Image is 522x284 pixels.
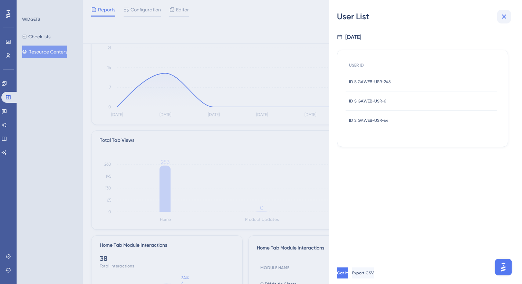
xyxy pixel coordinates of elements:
[349,98,386,104] span: ID SIGAWEB-USR-6
[352,267,374,278] button: Export CSV
[493,257,514,277] iframe: UserGuiding AI Assistant Launcher
[349,62,364,68] span: USER ID
[337,267,348,278] button: Got it
[352,270,374,276] span: Export CSV
[349,118,388,123] span: ID SIGAWEB-USR-64
[337,11,514,22] div: User List
[345,33,361,41] div: [DATE]
[337,270,348,276] span: Got it
[349,79,391,85] span: ID SIGAWEB-USR-248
